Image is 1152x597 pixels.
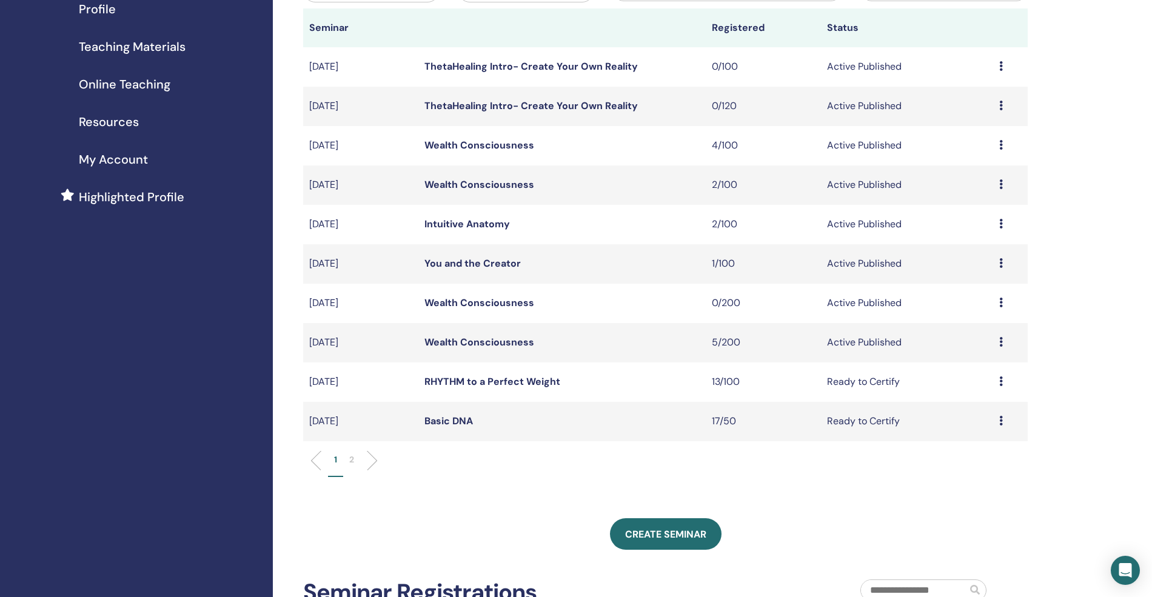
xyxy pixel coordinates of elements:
[821,244,994,284] td: Active Published
[821,165,994,205] td: Active Published
[821,362,994,402] td: Ready to Certify
[424,178,534,191] a: Wealth Consciousness
[821,87,994,126] td: Active Published
[424,296,534,309] a: Wealth Consciousness
[424,415,473,427] a: Basic DNA
[706,165,821,205] td: 2/100
[424,60,638,73] a: ThetaHealing Intro- Create Your Own Reality
[706,8,821,47] th: Registered
[424,99,638,112] a: ThetaHealing Intro- Create Your Own Reality
[303,165,418,205] td: [DATE]
[303,47,418,87] td: [DATE]
[821,126,994,165] td: Active Published
[303,8,418,47] th: Seminar
[706,205,821,244] td: 2/100
[424,139,534,152] a: Wealth Consciousness
[706,126,821,165] td: 4/100
[303,87,418,126] td: [DATE]
[625,528,706,541] span: Create seminar
[79,188,184,206] span: Highlighted Profile
[706,323,821,362] td: 5/200
[706,87,821,126] td: 0/120
[424,336,534,349] a: Wealth Consciousness
[610,518,722,550] a: Create seminar
[424,257,521,270] a: You and the Creator
[821,402,994,441] td: Ready to Certify
[79,113,139,131] span: Resources
[706,402,821,441] td: 17/50
[821,284,994,323] td: Active Published
[303,205,418,244] td: [DATE]
[1111,556,1140,585] div: Open Intercom Messenger
[303,402,418,441] td: [DATE]
[303,284,418,323] td: [DATE]
[349,453,354,466] p: 2
[821,205,994,244] td: Active Published
[79,38,186,56] span: Teaching Materials
[424,218,510,230] a: Intuitive Anatomy
[821,47,994,87] td: Active Published
[303,126,418,165] td: [DATE]
[79,75,170,93] span: Online Teaching
[821,8,994,47] th: Status
[334,453,337,466] p: 1
[424,375,560,388] a: RHYTHM to a Perfect Weight
[706,362,821,402] td: 13/100
[303,362,418,402] td: [DATE]
[706,244,821,284] td: 1/100
[821,323,994,362] td: Active Published
[303,323,418,362] td: [DATE]
[706,47,821,87] td: 0/100
[79,150,148,168] span: My Account
[706,284,821,323] td: 0/200
[303,244,418,284] td: [DATE]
